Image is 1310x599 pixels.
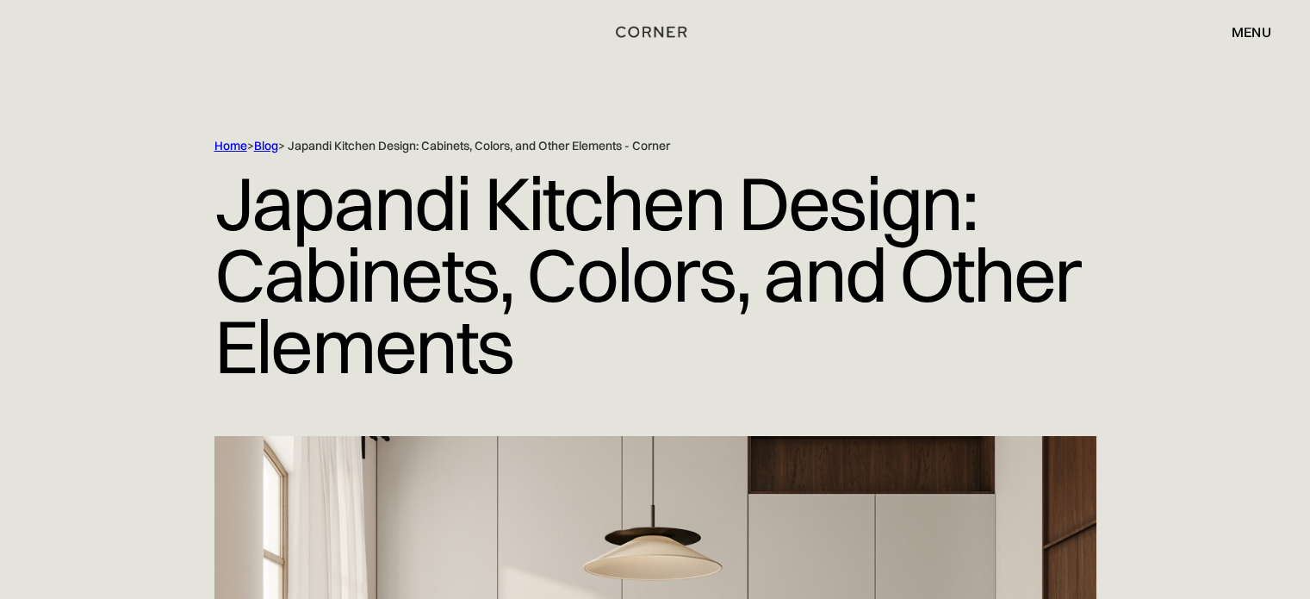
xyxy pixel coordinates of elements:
a: Blog [254,138,278,153]
h1: Japandi Kitchen Design: Cabinets, Colors, and Other Elements [214,154,1096,395]
div: menu [1232,25,1271,39]
div: menu [1214,17,1271,47]
a: home [610,21,699,43]
div: > > Japandi Kitchen Design: Cabinets, Colors, and Other Elements - Corner [214,138,1024,154]
a: Home [214,138,247,153]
